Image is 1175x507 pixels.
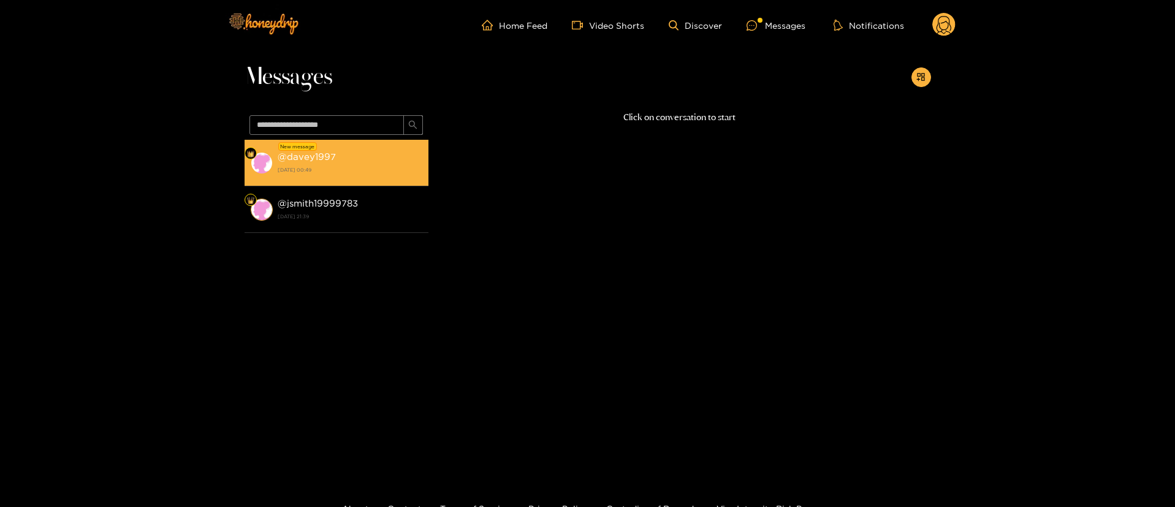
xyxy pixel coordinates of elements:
[747,18,805,32] div: Messages
[245,63,332,92] span: Messages
[830,19,908,31] button: Notifications
[251,199,273,221] img: conversation
[916,72,926,83] span: appstore-add
[482,20,547,31] a: Home Feed
[572,20,644,31] a: Video Shorts
[428,110,931,124] p: Click on conversation to start
[251,152,273,174] img: conversation
[911,67,931,87] button: appstore-add
[669,20,722,31] a: Discover
[403,115,423,135] button: search
[278,211,422,222] strong: [DATE] 21:39
[572,20,589,31] span: video-camera
[408,120,417,131] span: search
[278,198,358,208] strong: @ jsmith19999783
[482,20,499,31] span: home
[278,164,422,175] strong: [DATE] 00:49
[247,150,254,158] img: Fan Level
[278,151,336,162] strong: @ davey1997
[247,197,254,204] img: Fan Level
[278,142,317,151] div: New message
